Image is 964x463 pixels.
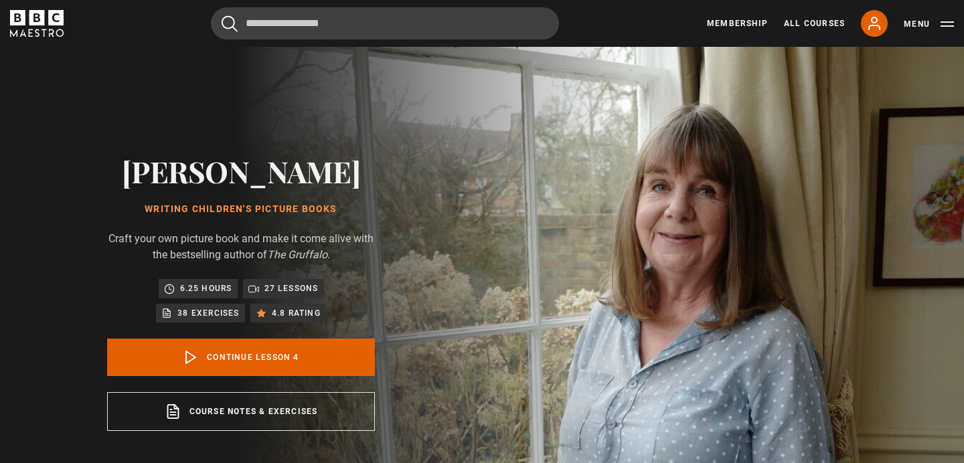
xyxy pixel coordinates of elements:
[107,154,375,188] h2: [PERSON_NAME]
[272,306,321,320] p: 4.8 rating
[107,392,375,431] a: Course notes & exercises
[904,17,954,31] button: Toggle navigation
[784,17,845,29] a: All Courses
[107,204,375,215] h1: Writing Children's Picture Books
[107,339,375,376] a: Continue lesson 4
[10,10,64,37] svg: BBC Maestro
[211,7,559,39] input: Search
[707,17,768,29] a: Membership
[264,282,319,295] p: 27 lessons
[107,231,375,263] p: Craft your own picture book and make it come alive with the bestselling author of .
[222,15,238,32] button: Submit the search query
[267,248,327,261] i: The Gruffalo
[177,306,239,320] p: 38 exercises
[180,282,232,295] p: 6.25 hours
